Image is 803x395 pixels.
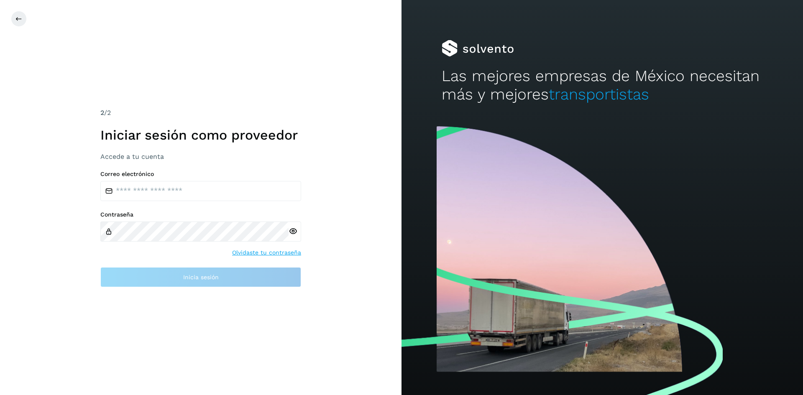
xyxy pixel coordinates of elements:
[100,171,301,178] label: Correo electrónico
[442,67,763,104] h2: Las mejores empresas de México necesitan más y mejores
[100,127,301,143] h1: Iniciar sesión como proveedor
[232,248,301,257] a: Olvidaste tu contraseña
[100,153,301,161] h3: Accede a tu cuenta
[183,274,219,280] span: Inicia sesión
[100,109,104,117] span: 2
[100,211,301,218] label: Contraseña
[549,85,649,103] span: transportistas
[100,108,301,118] div: /2
[100,267,301,287] button: Inicia sesión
